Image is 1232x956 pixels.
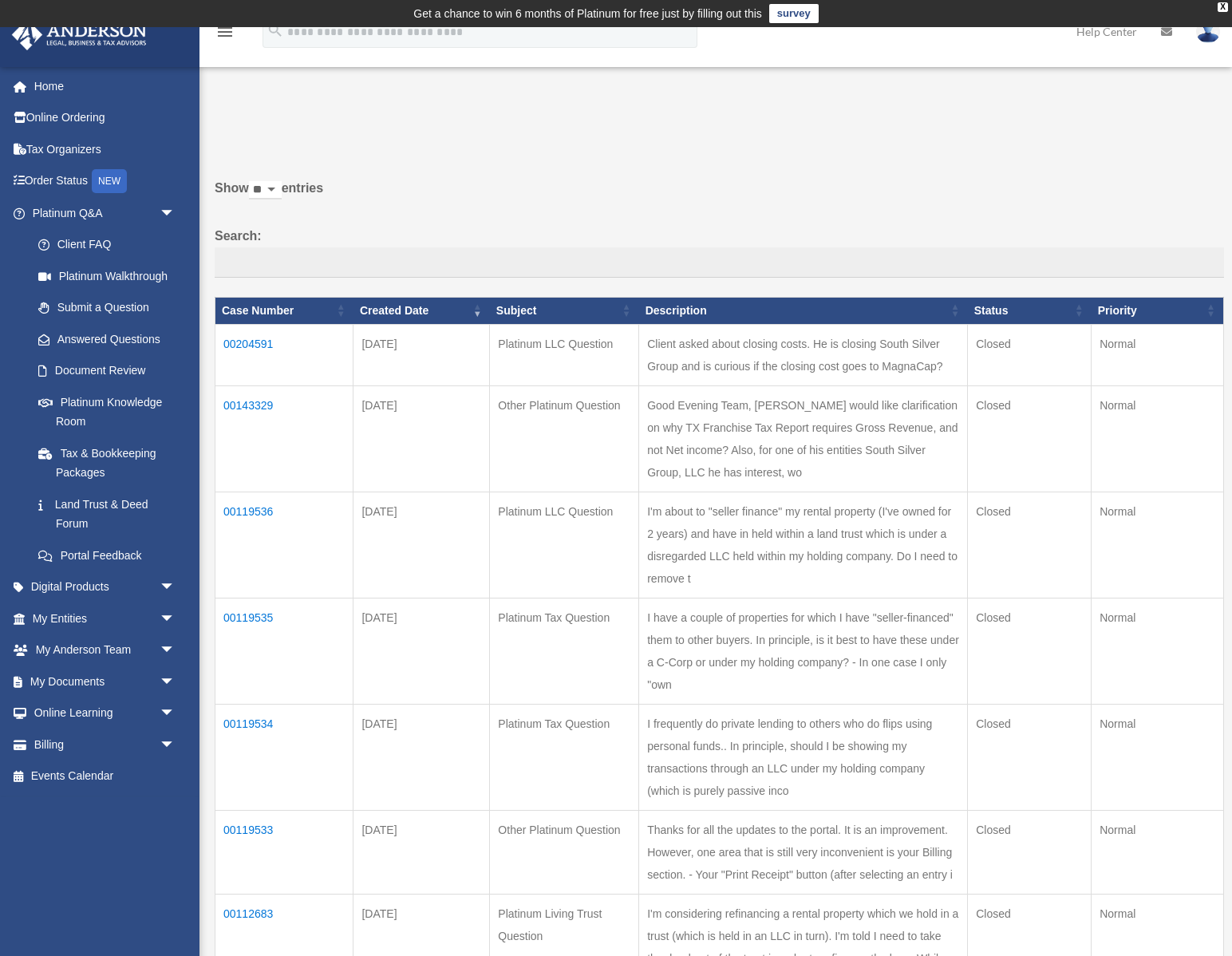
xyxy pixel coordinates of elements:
td: 00143329 [215,385,353,492]
td: Closed [968,598,1092,704]
a: My Entitiesarrow_drop_down [11,602,199,634]
td: Closed [968,324,1092,385]
td: I'm about to "seller finance" my rental property (I've owned for 2 years) and have in held within... [639,492,968,598]
a: Home [11,70,199,102]
a: Platinum Q&Aarrow_drop_down [11,197,192,229]
i: menu [215,22,235,41]
a: Platinum Knowledge Room [22,386,192,437]
td: Closed [968,810,1092,894]
span: arrow_drop_down [160,666,192,698]
td: Other Platinum Question [490,810,639,894]
td: Platinum LLC Question [490,324,639,385]
td: Normal [1092,810,1224,894]
a: Answered Questions [22,323,184,355]
span: arrow_drop_down [160,697,192,730]
img: Anderson Advisors Platinum Portal [7,19,152,50]
td: Platinum Tax Question [490,598,639,704]
a: Tax & Bookkeeping Packages [22,437,192,488]
td: 00119533 [215,810,353,894]
td: [DATE] [353,492,490,598]
a: Portal Feedback [22,539,192,571]
div: NEW [92,169,127,193]
td: [DATE] [353,810,490,894]
td: Normal [1092,598,1224,704]
td: I have a couple of properties for which I have "seller-financed" them to other buyers. In princip... [639,598,968,704]
span: arrow_drop_down [160,729,192,761]
td: [DATE] [353,598,490,704]
a: Billingarrow_drop_down [11,729,199,760]
a: Client FAQ [22,229,192,261]
td: 00119534 [215,704,353,810]
td: Normal [1092,704,1224,810]
a: Events Calendar [11,760,199,792]
td: Closed [968,385,1092,492]
td: [DATE] [353,704,490,810]
td: Platinum Tax Question [490,704,639,810]
td: Closed [968,492,1092,598]
span: arrow_drop_down [160,634,192,667]
a: Platinum Walkthrough [22,260,192,292]
td: Closed [968,704,1092,810]
input: Search: [215,247,1224,278]
a: survey [769,4,819,23]
td: Good Evening Team, [PERSON_NAME] would like clarification on why TX Franchise Tax Report requires... [639,385,968,492]
a: Digital Productsarrow_drop_down [11,571,199,603]
img: User Pic [1196,20,1220,43]
th: Priority: activate to sort column ascending [1092,297,1224,324]
td: Client asked about closing costs. He is closing South Silver Group and is curious if the closing ... [639,324,968,385]
i: search [267,22,284,39]
td: Thanks for all the updates to the portal. It is an improvement. However, one area that is still v... [639,810,968,894]
span: arrow_drop_down [160,602,192,635]
a: Document Review [22,355,192,387]
a: Online Learningarrow_drop_down [11,697,199,729]
td: Normal [1092,492,1224,598]
td: Normal [1092,385,1224,492]
a: Order StatusNEW [11,165,199,198]
a: Submit a Question [22,292,192,324]
a: My Documentsarrow_drop_down [11,666,199,697]
span: arrow_drop_down [160,197,192,230]
td: I frequently do private lending to others who do flips using personal funds.. In principle, shoul... [639,704,968,810]
td: 00119535 [215,598,353,704]
td: [DATE] [353,324,490,385]
td: Other Platinum Question [490,385,639,492]
a: Online Ordering [11,102,199,134]
td: Normal [1092,324,1224,385]
a: Land Trust & Deed Forum [22,488,192,539]
label: Show entries [215,177,1224,215]
label: Search: [215,225,1224,278]
th: Status: activate to sort column ascending [968,297,1092,324]
td: 00119536 [215,492,353,598]
th: Subject: activate to sort column ascending [490,297,639,324]
th: Created Date: activate to sort column ascending [353,297,490,324]
a: My Anderson Teamarrow_drop_down [11,634,199,666]
a: Tax Organizers [11,133,199,165]
th: Case Number: activate to sort column ascending [215,297,353,324]
select: Showentries [249,181,282,199]
td: 00204591 [215,324,353,385]
td: [DATE] [353,385,490,492]
th: Description: activate to sort column ascending [639,297,968,324]
td: Platinum LLC Question [490,492,639,598]
a: menu [215,28,235,41]
div: Get a chance to win 6 months of Platinum for free just by filling out this [413,4,762,23]
div: close [1218,2,1228,12]
span: arrow_drop_down [160,571,192,604]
